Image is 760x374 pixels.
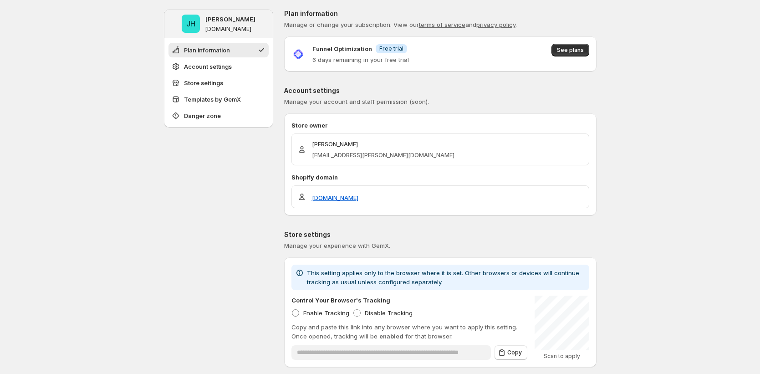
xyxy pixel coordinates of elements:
[303,309,349,317] span: Enable Tracking
[557,46,584,54] span: See plans
[182,15,200,33] span: Jena Hoang
[312,55,409,64] p: 6 days remaining in your free trial
[507,349,522,356] span: Copy
[291,121,589,130] p: Store owner
[312,139,454,149] p: [PERSON_NAME]
[476,21,515,28] a: privacy policy
[205,26,251,33] p: [DOMAIN_NAME]
[419,21,465,28] a: terms of service
[379,333,403,340] span: enabled
[312,150,454,159] p: [EMAIL_ADDRESS][PERSON_NAME][DOMAIN_NAME]
[184,62,232,71] span: Account settings
[495,345,527,360] button: Copy
[284,98,429,105] span: Manage your account and staff permission (soon).
[184,111,221,120] span: Danger zone
[184,95,241,104] span: Templates by GemX
[379,45,403,52] span: Free trial
[312,193,358,202] a: [DOMAIN_NAME]
[291,47,305,61] img: Funnel Optimization
[551,44,589,56] button: See plans
[291,296,390,305] p: Control Your Browser's Tracking
[284,230,597,239] p: Store settings
[312,44,372,53] p: Funnel Optimization
[168,43,269,57] button: Plan information
[184,78,223,87] span: Store settings
[284,9,597,18] p: Plan information
[307,269,579,286] span: This setting applies only to the browser where it is set. Other browsers or devices will continue...
[291,173,589,182] p: Shopify domain
[205,15,255,24] p: [PERSON_NAME]
[168,76,269,90] button: Store settings
[186,19,195,28] text: JH
[284,242,390,249] span: Manage your experience with GemX.
[284,86,597,95] p: Account settings
[284,21,517,28] span: Manage or change your subscription. View our and .
[168,59,269,74] button: Account settings
[184,46,230,55] span: Plan information
[365,309,413,317] span: Disable Tracking
[535,353,589,360] p: Scan to apply
[168,92,269,107] button: Templates by GemX
[168,108,269,123] button: Danger zone
[291,323,527,341] p: Copy and paste this link into any browser where you want to apply this setting. Once opened, trac...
